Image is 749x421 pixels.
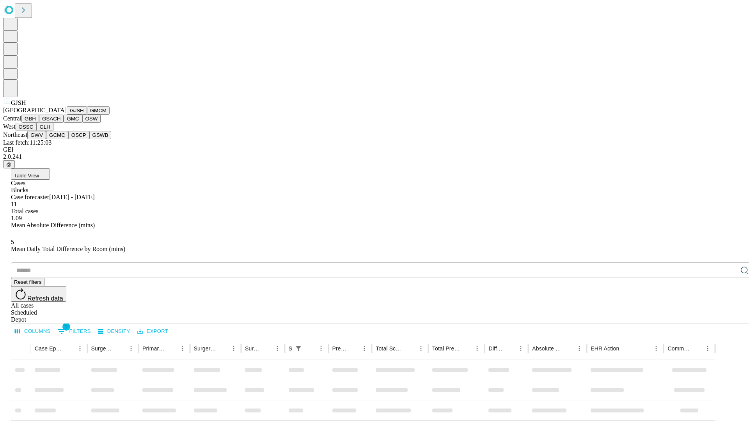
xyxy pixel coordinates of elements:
span: Mean Daily Total Difference by Room (mins) [11,246,125,252]
button: Sort [348,343,359,354]
div: 2.0.241 [3,153,746,160]
div: Comments [667,345,690,352]
button: Refresh data [11,286,66,302]
span: GJSH [11,99,26,106]
button: Export [135,325,170,338]
button: GMCM [87,106,110,115]
button: Sort [166,343,177,354]
span: 1 [62,323,70,331]
button: Menu [472,343,483,354]
span: 5 [11,239,14,245]
span: West [3,123,16,130]
button: Table View [11,168,50,180]
span: Total cases [11,208,38,214]
button: Sort [305,343,316,354]
span: Case forecaster [11,194,49,200]
div: Total Scheduled Duration [376,345,404,352]
button: Menu [415,343,426,354]
button: Reset filters [11,278,44,286]
button: Menu [515,343,526,354]
button: GWV [27,131,46,139]
span: 11 [11,201,17,207]
button: @ [3,160,15,168]
button: Sort [461,343,472,354]
button: GJSH [67,106,87,115]
button: Sort [405,343,415,354]
button: GSACH [39,115,64,123]
button: GCMC [46,131,68,139]
button: Sort [620,343,631,354]
button: Sort [261,343,272,354]
span: [DATE] - [DATE] [49,194,94,200]
span: Refresh data [27,295,63,302]
button: Sort [64,343,75,354]
button: GBH [21,115,39,123]
button: OSW [82,115,101,123]
button: GSWB [89,131,112,139]
span: Last fetch: 11:25:03 [3,139,51,146]
div: Surgeon Name [91,345,114,352]
button: OSSC [16,123,37,131]
div: 1 active filter [293,343,304,354]
div: Difference [488,345,504,352]
span: Mean Absolute Difference (mins) [11,222,95,228]
button: Sort [504,343,515,354]
span: 1.09 [11,215,22,221]
span: [GEOGRAPHIC_DATA] [3,107,67,113]
div: Case Epic Id [35,345,63,352]
div: Total Predicted Duration [432,345,460,352]
button: Menu [359,343,370,354]
div: Surgery Name [194,345,217,352]
div: GEI [3,146,746,153]
button: Menu [75,343,85,354]
div: EHR Action [591,345,619,352]
button: Show filters [56,325,93,338]
button: Density [96,325,132,338]
button: Sort [691,343,702,354]
button: Sort [115,343,126,354]
button: Select columns [13,325,53,338]
button: GMC [64,115,82,123]
span: Central [3,115,21,122]
button: Menu [651,343,662,354]
button: Menu [272,343,283,354]
button: GLH [36,123,53,131]
div: Absolute Difference [532,345,562,352]
div: Surgery Date [245,345,260,352]
div: Primary Service [142,345,165,352]
button: Show filters [293,343,304,354]
button: OSCP [68,131,89,139]
div: Predicted In Room Duration [332,345,348,352]
span: Table View [14,173,39,179]
span: Reset filters [14,279,41,285]
button: Menu [702,343,713,354]
button: Menu [574,343,585,354]
button: Menu [177,343,188,354]
div: Scheduled In Room Duration [289,345,292,352]
span: Northeast [3,131,27,138]
span: @ [6,161,12,167]
button: Menu [126,343,137,354]
button: Menu [316,343,327,354]
button: Sort [563,343,574,354]
button: Menu [228,343,239,354]
button: Sort [217,343,228,354]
